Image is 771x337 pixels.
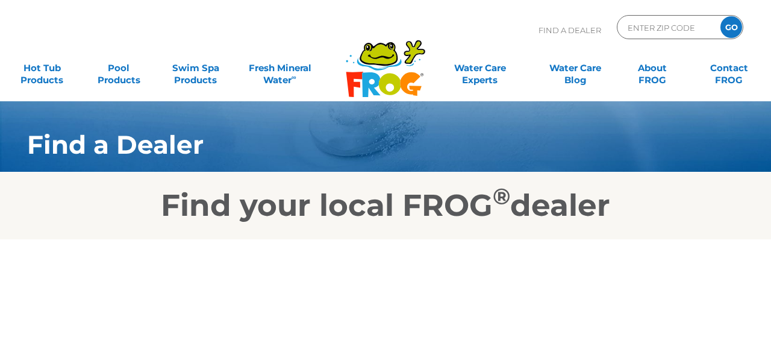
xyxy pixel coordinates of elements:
[720,16,742,38] input: GO
[9,187,762,224] h2: Find your local FROG dealer
[431,56,528,80] a: Water CareExperts
[538,15,601,45] p: Find A Dealer
[339,24,432,98] img: Frog Products Logo
[622,56,682,80] a: AboutFROG
[493,183,510,210] sup: ®
[166,56,225,80] a: Swim SpaProducts
[12,56,72,80] a: Hot TubProducts
[27,130,687,159] h1: Find a Dealer
[89,56,149,80] a: PoolProducts
[243,56,317,80] a: Fresh MineralWater∞
[292,73,296,81] sup: ∞
[546,56,605,80] a: Water CareBlog
[699,56,759,80] a: ContactFROG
